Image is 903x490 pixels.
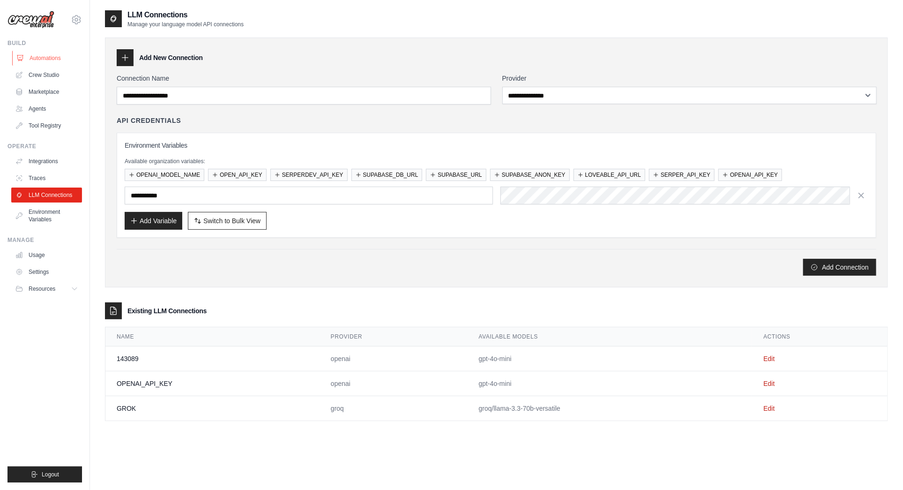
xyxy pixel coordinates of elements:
button: Add Variable [125,212,182,230]
a: Traces [11,171,82,186]
h3: Environment Variables [125,141,868,150]
button: Logout [7,467,82,482]
button: SUPABASE_URL [426,169,486,181]
a: Edit [763,380,775,387]
div: Manage [7,236,82,244]
button: OPENAI_API_KEY [718,169,782,181]
a: Automations [12,51,83,66]
label: Connection Name [117,74,491,83]
th: Actions [752,327,888,347]
a: Tool Registry [11,118,82,133]
h4: API Credentials [117,116,181,125]
span: Resources [29,285,55,293]
a: Agents [11,101,82,116]
a: Edit [763,405,775,412]
label: Provider [502,74,877,83]
img: Logo [7,11,54,29]
a: Edit [763,355,775,362]
a: Environment Variables [11,204,82,227]
th: Name [105,327,320,347]
span: Switch to Bulk View [203,216,261,226]
th: Available Models [468,327,753,347]
span: Logout [42,471,59,478]
div: Operate [7,143,82,150]
h3: Add New Connection [139,53,203,62]
th: Provider [320,327,468,347]
td: GROK [105,396,320,421]
td: openai [320,347,468,371]
a: Marketplace [11,84,82,99]
button: Add Connection [803,259,876,276]
a: Settings [11,264,82,279]
button: OPENAI_MODEL_NAME [125,169,204,181]
button: OPEN_API_KEY [208,169,267,181]
button: Resources [11,281,82,296]
td: gpt-4o-mini [468,347,753,371]
a: Usage [11,248,82,263]
button: Switch to Bulk View [188,212,267,230]
p: Manage your language model API connections [127,21,244,28]
button: SUPABASE_DB_URL [351,169,423,181]
td: groq [320,396,468,421]
div: Build [7,39,82,47]
button: LOVEABLE_API_URL [574,169,645,181]
td: gpt-4o-mini [468,371,753,396]
td: OPENAI_API_KEY [105,371,320,396]
h3: Existing LLM Connections [127,306,207,316]
td: 143089 [105,347,320,371]
td: openai [320,371,468,396]
h2: LLM Connections [127,9,244,21]
button: SERPERDEV_API_KEY [270,169,348,181]
a: LLM Connections [11,188,82,203]
button: SUPABASE_ANON_KEY [490,169,570,181]
a: Crew Studio [11,68,82,83]
button: SERPER_API_KEY [649,169,715,181]
p: Available organization variables: [125,158,868,165]
td: groq/llama-3.3-70b-versatile [468,396,753,421]
a: Integrations [11,154,82,169]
